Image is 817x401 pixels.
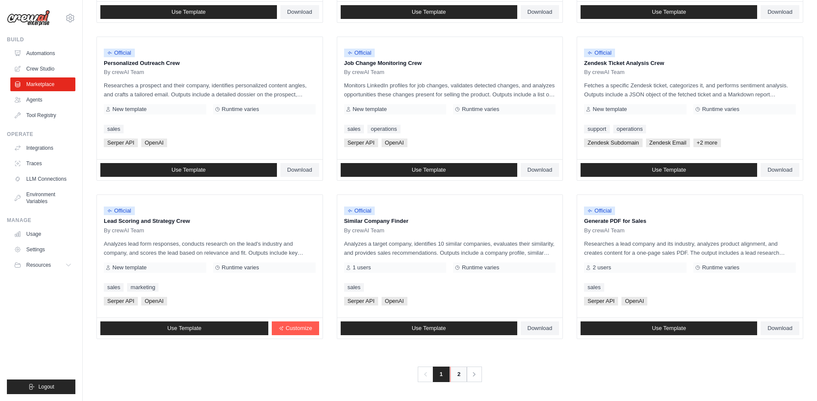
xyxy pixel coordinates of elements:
a: Download [521,321,559,335]
span: Runtime varies [462,264,499,271]
span: New template [112,264,146,271]
span: Logout [38,383,54,390]
span: Use Template [652,9,686,15]
a: Use Template [100,5,277,19]
a: Crew Studio [10,62,75,76]
a: support [584,125,609,133]
span: Zendesk Subdomain [584,139,642,147]
div: Manage [7,217,75,224]
nav: Pagination [418,367,482,382]
a: operations [613,125,646,133]
span: Use Template [412,167,446,173]
span: By crewAI Team [584,227,624,234]
span: Serper API [344,139,378,147]
span: Serper API [104,139,138,147]
a: Use Template [100,321,268,335]
p: Zendesk Ticket Analysis Crew [584,59,796,68]
span: Download [287,9,312,15]
span: By crewAI Team [344,69,385,76]
a: Use Template [100,163,277,177]
a: sales [344,283,364,292]
span: Use Template [412,325,446,332]
span: OpenAI [382,297,407,305]
a: sales [344,125,364,133]
a: Download [761,321,799,335]
a: Use Template [341,163,517,177]
a: Marketplace [10,77,75,91]
span: Runtime varies [222,264,259,271]
p: Generate PDF for Sales [584,217,796,225]
a: Use Template [581,163,757,177]
p: Researches a prospect and their company, identifies personalized content angles, and crafts a tai... [104,81,316,99]
a: Customize [272,321,319,335]
p: Monitors LinkedIn profiles for job changes, validates detected changes, and analyzes opportunitie... [344,81,556,99]
a: LLM Connections [10,172,75,186]
a: Settings [10,243,75,256]
a: Download [521,163,559,177]
a: Use Template [581,5,757,19]
span: Download [287,167,312,173]
span: Download [528,9,553,15]
a: Download [280,5,319,19]
p: Researches a lead company and its industry, analyzes product alignment, and creates content for a... [584,239,796,257]
a: operations [367,125,401,133]
button: Resources [10,258,75,272]
span: OpenAI [382,139,407,147]
span: Use Template [652,325,686,332]
a: Use Template [341,321,517,335]
span: 2 users [593,264,611,271]
a: Usage [10,227,75,241]
span: By crewAI Team [104,69,144,76]
div: Operate [7,131,75,138]
a: Download [761,5,799,19]
span: New template [112,106,146,113]
a: Traces [10,157,75,170]
span: New template [593,106,627,113]
span: Official [344,207,375,215]
a: sales [104,125,124,133]
p: Lead Scoring and Strategy Crew [104,217,316,225]
span: Download [767,325,792,332]
span: Official [344,49,375,57]
span: Customize [286,325,312,332]
span: Use Template [171,167,205,173]
a: Agents [10,93,75,107]
img: Logo [7,10,50,26]
span: Runtime varies [702,264,739,271]
span: Runtime varies [462,106,499,113]
a: Use Template [581,321,757,335]
span: Download [767,9,792,15]
span: 1 users [353,264,371,271]
p: Fetches a specific Zendesk ticket, categorizes it, and performs sentiment analysis. Outputs inclu... [584,81,796,99]
span: Official [104,207,135,215]
span: 1 [433,367,450,382]
span: Download [528,325,553,332]
a: Integrations [10,141,75,155]
span: +2 more [693,139,721,147]
a: Download [521,5,559,19]
span: Use Template [167,325,201,332]
span: Serper API [104,297,138,305]
span: By crewAI Team [344,227,385,234]
a: Automations [10,46,75,60]
a: Use Template [341,5,517,19]
span: Download [767,167,792,173]
span: Official [584,49,615,57]
span: New template [353,106,387,113]
span: Serper API [344,297,378,305]
span: By crewAI Team [584,69,624,76]
div: Build [7,36,75,43]
span: OpenAI [141,297,167,305]
span: Official [584,207,615,215]
p: Job Change Monitoring Crew [344,59,556,68]
button: Logout [7,379,75,394]
span: Download [528,167,553,173]
span: By crewAI Team [104,227,144,234]
p: Analyzes a target company, identifies 10 similar companies, evaluates their similarity, and provi... [344,239,556,257]
a: Download [280,163,319,177]
a: Tool Registry [10,108,75,122]
span: Use Template [171,9,205,15]
a: sales [584,283,604,292]
span: Zendesk Email [646,139,690,147]
span: Resources [26,262,51,268]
